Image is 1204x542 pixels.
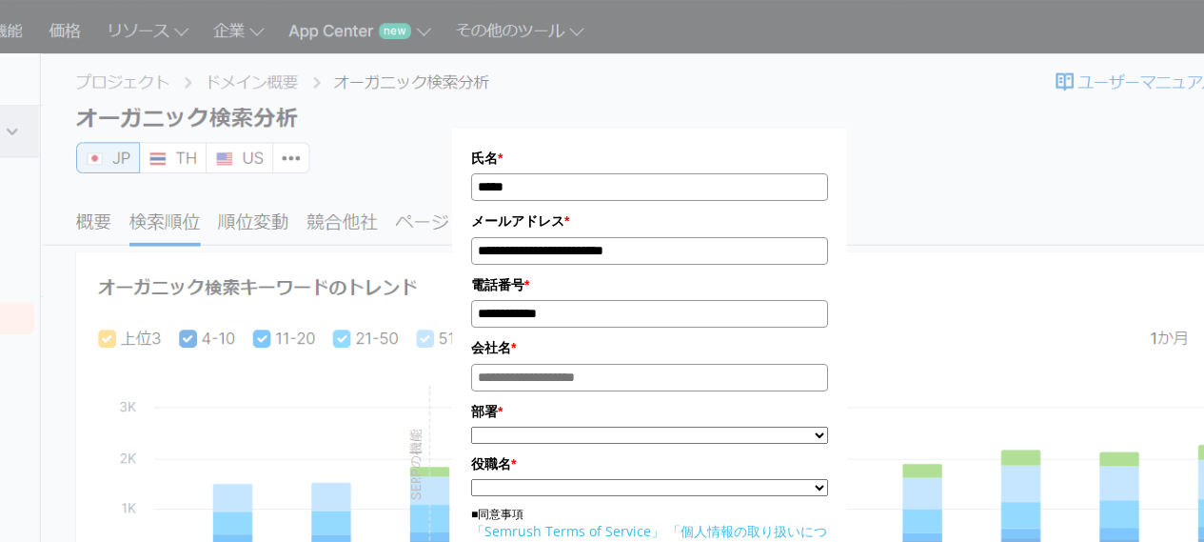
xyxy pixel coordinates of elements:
label: 部署 [471,401,828,422]
label: 氏名 [471,148,828,169]
label: 役職名 [471,453,828,474]
label: 電話番号 [471,274,828,295]
label: 会社名 [471,337,828,358]
a: 「Semrush Terms of Service」 [471,522,664,540]
label: メールアドレス [471,211,828,231]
